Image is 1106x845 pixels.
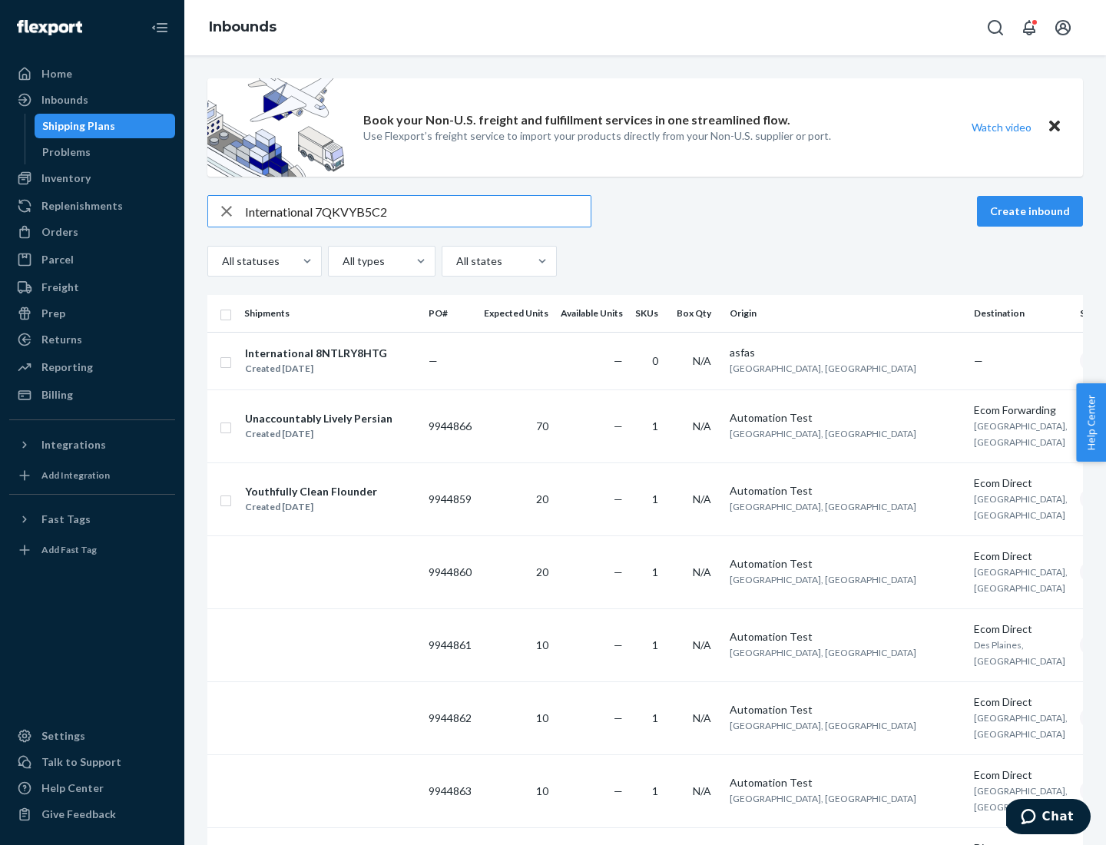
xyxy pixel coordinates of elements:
div: Automation Test [730,556,962,572]
span: [GEOGRAPHIC_DATA], [GEOGRAPHIC_DATA] [974,420,1068,448]
div: International 8NTLRY8HTG [245,346,387,361]
span: N/A [693,711,711,724]
a: Freight [9,275,175,300]
div: Automation Test [730,775,962,790]
a: Billing [9,383,175,407]
span: N/A [693,419,711,432]
div: Returns [41,332,82,347]
a: Home [9,61,175,86]
span: 0 [652,354,658,367]
span: 10 [536,638,548,651]
th: SKUs [629,295,671,332]
a: Add Integration [9,463,175,488]
div: Automation Test [730,410,962,426]
button: Close [1045,116,1065,138]
span: [GEOGRAPHIC_DATA], [GEOGRAPHIC_DATA] [974,785,1068,813]
span: N/A [693,565,711,578]
button: Talk to Support [9,750,175,774]
span: N/A [693,492,711,505]
a: Problems [35,140,176,164]
div: Inbounds [41,92,88,108]
td: 9944861 [422,608,478,681]
span: — [614,492,623,505]
td: 9944860 [422,535,478,608]
button: Help Center [1076,383,1106,462]
span: — [614,711,623,724]
span: 70 [536,419,548,432]
span: [GEOGRAPHIC_DATA], [GEOGRAPHIC_DATA] [974,493,1068,521]
a: Orders [9,220,175,244]
span: 1 [652,565,658,578]
span: [GEOGRAPHIC_DATA], [GEOGRAPHIC_DATA] [730,647,916,658]
span: [GEOGRAPHIC_DATA], [GEOGRAPHIC_DATA] [730,720,916,731]
div: Problems [42,144,91,160]
p: Use Flexport’s freight service to import your products directly from your Non-U.S. supplier or port. [363,128,831,144]
a: Prep [9,301,175,326]
span: 10 [536,784,548,797]
div: Ecom Direct [974,548,1068,564]
span: 1 [652,784,658,797]
a: Inventory [9,166,175,191]
button: Open notifications [1014,12,1045,43]
img: Flexport logo [17,20,82,35]
div: Integrations [41,437,106,452]
td: 9944863 [422,754,478,827]
div: Automation Test [730,702,962,717]
div: Fast Tags [41,512,91,527]
th: Shipments [238,295,422,332]
div: Ecom Forwarding [974,403,1068,418]
div: Add Fast Tag [41,543,97,556]
div: Youthfully Clean Flounder [245,484,377,499]
a: Parcel [9,247,175,272]
a: Inbounds [209,18,276,35]
div: Ecom Direct [974,621,1068,637]
th: Available Units [555,295,629,332]
span: — [614,784,623,797]
div: Home [41,66,72,81]
span: N/A [693,638,711,651]
div: Ecom Direct [974,694,1068,710]
span: [GEOGRAPHIC_DATA], [GEOGRAPHIC_DATA] [730,428,916,439]
div: Freight [41,280,79,295]
span: N/A [693,784,711,797]
iframe: Opens a widget where you can chat to one of our agents [1006,799,1091,837]
a: Inbounds [9,88,175,112]
div: asfas [730,345,962,360]
input: Search inbounds by name, destination, msku... [245,196,591,227]
div: Created [DATE] [245,361,387,376]
div: Prep [41,306,65,321]
th: PO# [422,295,478,332]
a: Shipping Plans [35,114,176,138]
a: Settings [9,724,175,748]
div: Talk to Support [41,754,121,770]
div: Automation Test [730,629,962,645]
span: 1 [652,638,658,651]
a: Returns [9,327,175,352]
button: Open Search Box [980,12,1011,43]
div: Help Center [41,780,104,796]
span: — [429,354,438,367]
th: Origin [724,295,968,332]
p: Book your Non-U.S. freight and fulfillment services in one streamlined flow. [363,111,790,129]
button: Fast Tags [9,507,175,532]
div: Give Feedback [41,807,116,822]
span: N/A [693,354,711,367]
div: Orders [41,224,78,240]
button: Create inbound [977,196,1083,227]
div: Automation Test [730,483,962,499]
span: [GEOGRAPHIC_DATA], [GEOGRAPHIC_DATA] [974,712,1068,740]
span: 1 [652,419,658,432]
span: 10 [536,711,548,724]
td: 9944866 [422,389,478,462]
span: Des Plaines, [GEOGRAPHIC_DATA] [974,639,1065,667]
input: All statuses [220,253,222,269]
span: [GEOGRAPHIC_DATA], [GEOGRAPHIC_DATA] [730,793,916,804]
div: Shipping Plans [42,118,115,134]
span: — [614,638,623,651]
button: Watch video [962,116,1041,138]
span: 20 [536,492,548,505]
th: Destination [968,295,1074,332]
span: — [614,565,623,578]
